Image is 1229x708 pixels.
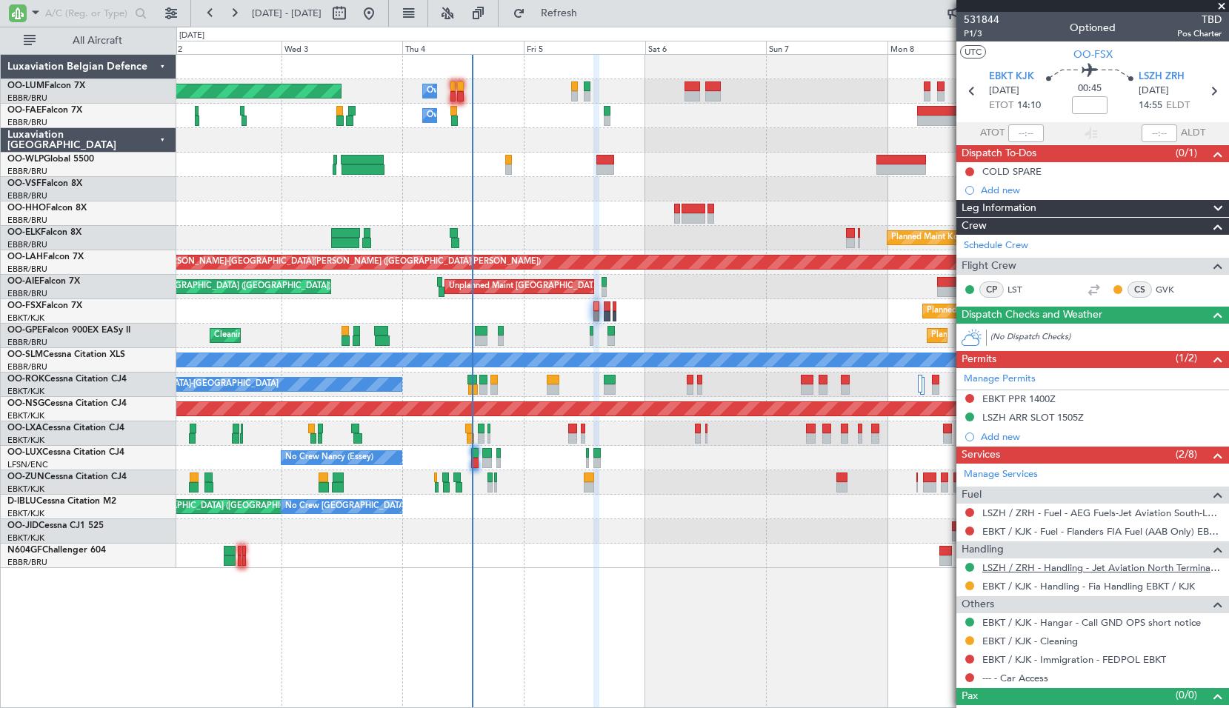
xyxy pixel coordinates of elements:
div: Owner Melsbroek Air Base [427,80,527,102]
a: EBKT/KJK [7,386,44,397]
a: EBBR/BRU [7,337,47,348]
span: OO-GPE [7,326,42,335]
div: EBKT PPR 1400Z [982,393,1056,405]
a: OO-LUXCessna Citation CJ4 [7,448,124,457]
div: CP [979,281,1004,298]
input: A/C (Reg. or Type) [45,2,130,24]
a: EBKT/KJK [7,410,44,421]
a: OO-FSXFalcon 7X [7,301,82,310]
div: Sun 7 [766,41,887,54]
span: Refresh [528,8,590,19]
span: (1/2) [1176,350,1197,366]
div: LSZH ARR SLOT 1505Z [982,411,1084,424]
span: OO-VSF [7,179,41,188]
a: LSZH / ZRH - Fuel - AEG Fuels-Jet Aviation South-LSZH/ZRH [982,507,1222,519]
a: EBBR/BRU [7,190,47,201]
a: EBBR/BRU [7,264,47,275]
span: OO-FSX [7,301,41,310]
a: EBBR/BRU [7,215,47,226]
span: OO-AIE [7,277,39,286]
span: Flight Crew [962,258,1016,275]
span: OO-LUX [7,448,42,457]
span: [DATE] [989,84,1019,98]
span: OO-LUM [7,81,44,90]
span: LSZH ZRH [1139,70,1185,84]
a: Manage Permits [964,372,1036,387]
div: Unplanned Maint [GEOGRAPHIC_DATA] ([GEOGRAPHIC_DATA] National) [449,275,727,298]
a: GVK [1156,283,1189,296]
a: OO-LUMFalcon 7X [7,81,85,90]
div: Optioned [1070,20,1116,36]
span: Permits [962,351,996,368]
span: Crew [962,218,987,235]
span: (2/8) [1176,447,1197,462]
div: (No Dispatch Checks) [990,331,1229,347]
span: (0/0) [1176,687,1197,703]
span: OO-SLM [7,350,43,359]
a: --- - Car Access [982,672,1048,684]
span: Pos Charter [1177,27,1222,40]
span: [DATE] - [DATE] [252,7,322,20]
a: EBKT / KJK - Hangar - Call GND OPS short notice [982,616,1201,629]
a: EBBR/BRU [7,166,47,177]
div: COLD SPARE [982,165,1042,178]
a: Schedule Crew [964,238,1028,253]
span: Dispatch Checks and Weather [962,307,1102,324]
span: OO-WLP [7,155,44,164]
button: UTC [960,45,986,59]
span: [DATE] [1139,84,1169,98]
a: OO-LAHFalcon 7X [7,253,84,261]
a: EBBR/BRU [7,93,47,104]
span: OO-HHO [7,204,46,213]
span: Dispatch To-Dos [962,145,1036,162]
a: OO-AIEFalcon 7X [7,277,80,286]
span: EBKT KJK [989,70,1034,84]
a: EBBR/BRU [7,361,47,373]
div: Fri 5 [524,41,645,54]
span: P1/3 [964,27,999,40]
span: Handling [962,541,1004,558]
span: ATOT [980,126,1005,141]
span: Leg Information [962,200,1036,217]
span: TBD [1177,12,1222,27]
span: (0/1) [1176,145,1197,161]
a: OO-WLPGlobal 5500 [7,155,94,164]
a: EBBR/BRU [7,288,47,299]
a: EBKT/KJK [7,484,44,495]
a: EBKT/KJK [7,532,44,544]
a: OO-ROKCessna Citation CJ4 [7,375,127,384]
div: AOG Maint [GEOGRAPHIC_DATA] ([GEOGRAPHIC_DATA] National) [93,495,350,518]
div: CS [1128,281,1152,298]
div: Thu 4 [402,41,524,54]
button: Refresh [506,1,595,25]
div: [DATE] [179,30,204,42]
span: 14:55 [1139,98,1162,113]
span: Fuel [962,487,982,504]
span: OO-NSG [7,399,44,408]
span: OO-LXA [7,424,42,433]
a: OO-FAEFalcon 7X [7,106,82,115]
a: EBBR/BRU [7,117,47,128]
span: OO-JID [7,521,39,530]
button: All Aircraft [16,29,161,53]
a: EBKT / KJK - Cleaning [982,635,1078,647]
a: EBKT/KJK [7,435,44,446]
span: 00:45 [1078,81,1102,96]
a: OO-ZUNCessna Citation CJ4 [7,472,127,481]
span: OO-ROK [7,375,44,384]
div: Planned Maint Kortrijk-[GEOGRAPHIC_DATA] [891,227,1064,249]
div: Planned Maint [GEOGRAPHIC_DATA] ([GEOGRAPHIC_DATA] National) [931,324,1199,347]
a: OO-VSFFalcon 8X [7,179,82,188]
span: D-IBLU [7,497,36,506]
a: EBKT/KJK [7,508,44,519]
a: OO-GPEFalcon 900EX EASy II [7,326,130,335]
span: OO-LAH [7,253,43,261]
a: OO-ELKFalcon 8X [7,228,81,237]
span: ALDT [1181,126,1205,141]
div: Sat 6 [645,41,767,54]
a: LST [1007,283,1041,296]
div: Wed 3 [282,41,403,54]
div: Tue 2 [160,41,282,54]
div: Owner Melsbroek Air Base [427,104,527,127]
a: OO-HHOFalcon 8X [7,204,87,213]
